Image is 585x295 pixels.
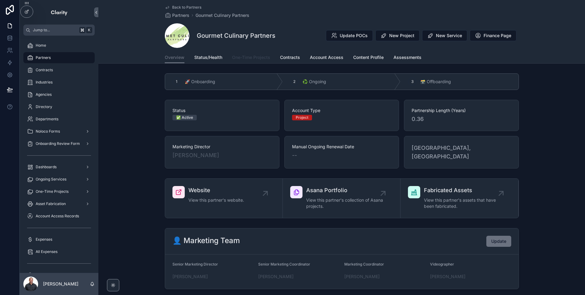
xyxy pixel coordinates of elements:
p: [PERSON_NAME] [43,281,78,287]
span: Status/Health [194,54,222,60]
a: Account Access [310,52,343,64]
span: Overview [165,54,184,60]
span: One-Time Projects [232,54,270,60]
a: Account Access Records [23,211,95,222]
a: My Forms [23,270,95,281]
span: 3 [411,79,413,84]
span: K [87,28,92,33]
span: Status [172,107,272,114]
a: Back to Partners [165,5,201,10]
span: Industries [36,80,53,85]
a: Contracts [23,64,95,76]
span: Ongoing Services [36,177,66,182]
span: Assessments [393,54,421,60]
div: ✅ Active [176,115,193,120]
button: New Project [375,30,420,41]
a: [PERSON_NAME] [172,151,219,160]
a: WebsiteView this partner's website. [165,179,283,218]
a: Directory [23,101,95,112]
span: Update [491,238,506,244]
span: Website [188,186,244,195]
a: Home [23,40,95,51]
a: Fabricated AssetsView this partner's assets that have been fabricated. [401,179,518,218]
span: 🚀 Onboarding [185,79,215,85]
span: -- [292,151,297,160]
span: Partners [172,12,189,18]
span: My Forms [36,273,53,278]
span: Manual Ongoing Renewal Date [292,144,391,150]
span: Fabricated Assets [424,186,501,195]
a: Agencies [23,89,95,100]
span: ♻️ Ongoing [302,79,326,85]
span: Senior Marketing Director [172,262,218,266]
span: View this partner's website. [188,197,244,203]
span: Partners [36,55,51,60]
span: View this partner's collection of Asana projects. [306,197,383,209]
span: 1 [176,79,177,84]
button: Finance Page [470,30,516,41]
a: Expenses [23,234,95,245]
span: [GEOGRAPHIC_DATA], [GEOGRAPHIC_DATA] [412,144,511,161]
a: All Expenses [23,246,95,257]
span: 🗃 Offboarding [420,79,451,85]
button: Update [486,236,511,247]
span: Home [36,43,46,48]
button: Update POCs [326,30,373,41]
span: Asana Portfolio [306,186,383,195]
span: Contracts [280,54,300,60]
a: [PERSON_NAME] [172,274,208,280]
a: Noloco Forms [23,126,95,137]
a: Dashboards [23,161,95,173]
span: Noloco Forms [36,129,60,134]
a: Partners [165,12,189,18]
a: Departments [23,114,95,125]
span: Account Access [310,54,343,60]
img: App logo [50,7,68,17]
span: View this partner's assets that have been fabricated. [424,197,501,209]
span: Onboarding Review Form [36,141,80,146]
span: Update POCs [340,33,368,39]
a: Contracts [280,52,300,64]
a: Industries [23,77,95,88]
span: New Project [389,33,414,39]
span: Asset Fabrication [36,201,66,206]
span: All Expenses [36,249,57,254]
a: [PERSON_NAME] [258,274,294,280]
span: One-Time Projects [36,189,69,194]
a: Gourmet Culinary Partners [196,12,249,18]
span: Account Type [292,107,391,114]
a: Partners [23,52,95,63]
span: Partnership Length (Years) [412,107,511,114]
a: Status/Health [194,52,222,64]
span: Marketing Director [172,144,272,150]
span: 0.36 [412,115,511,123]
a: [PERSON_NAME] [430,274,465,280]
a: Overview [165,52,184,64]
a: Assessments [393,52,421,64]
a: One-Time Projects [23,186,95,197]
span: Expenses [36,237,52,242]
span: Departments [36,117,58,122]
span: New Service [436,33,462,39]
span: Contracts [36,68,53,72]
a: [PERSON_NAME] [344,274,380,280]
a: Content Profile [353,52,384,64]
span: Marketing Coordinator [344,262,384,266]
div: scrollable content [20,36,98,273]
span: Dashboards [36,165,57,169]
span: Directory [36,104,52,109]
a: One-Time Projects [232,52,270,64]
span: Back to Partners [172,5,201,10]
h1: Gourmet Culinary Partners [197,31,275,40]
span: Content Profile [353,54,384,60]
div: Project [296,115,308,120]
span: Videographer [430,262,454,266]
a: Asana PortfolioView this partner's collection of Asana projects. [283,179,401,218]
span: Agencies [36,92,52,97]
